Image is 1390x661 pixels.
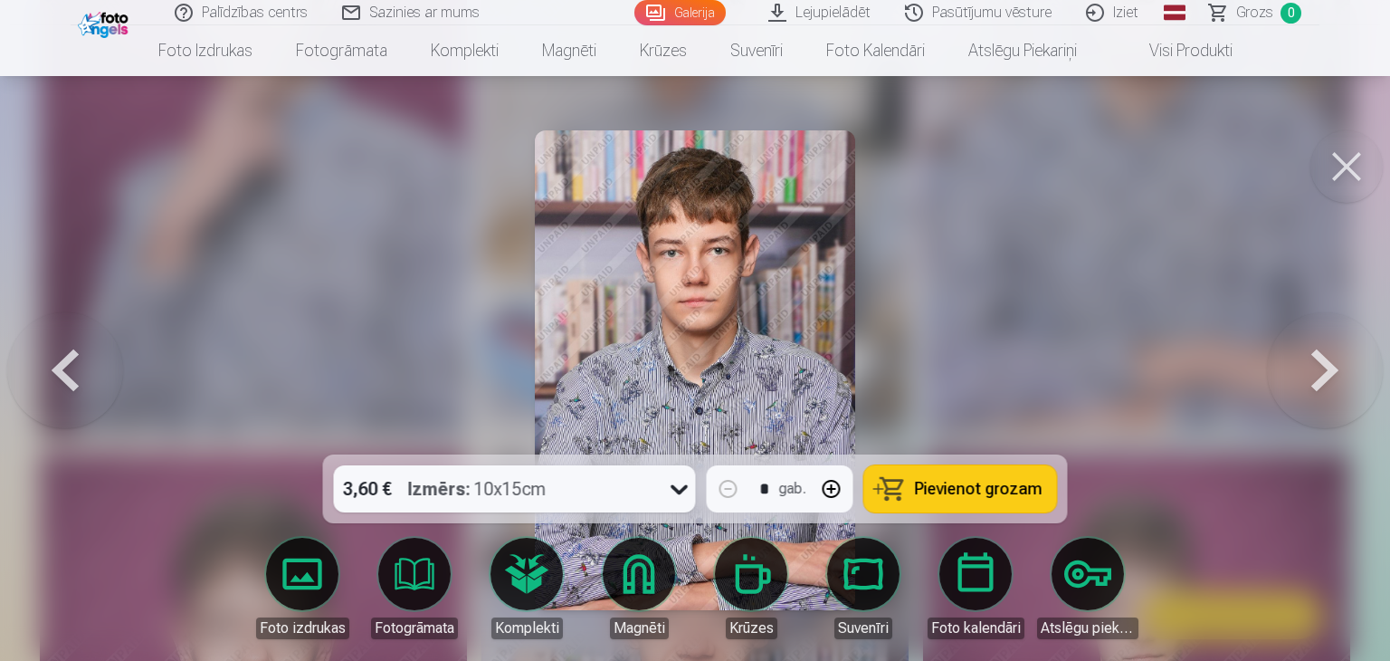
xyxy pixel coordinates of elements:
[618,25,709,76] a: Krūzes
[915,481,1042,497] span: Pievienot grozam
[274,25,409,76] a: Fotogrāmata
[864,465,1057,513] button: Pievienot grozam
[408,465,547,513] div: 10x15cm
[709,25,804,76] a: Suvenīri
[1236,2,1273,24] span: Grozs
[137,25,274,76] a: Foto izdrukas
[834,618,892,639] div: Suvenīri
[610,618,669,639] div: Magnēti
[1099,25,1254,76] a: Visi produkti
[364,538,465,639] a: Fotogrāmata
[700,538,802,639] a: Krūzes
[1037,618,1138,639] div: Atslēgu piekariņi
[1281,3,1301,24] span: 0
[408,476,471,502] strong: Izmērs :
[520,25,618,76] a: Magnēti
[928,618,1024,639] div: Foto kalendāri
[804,25,947,76] a: Foto kalendāri
[1037,538,1138,639] a: Atslēgu piekariņi
[726,618,777,639] div: Krūzes
[925,538,1026,639] a: Foto kalendāri
[779,478,806,500] div: gab.
[476,538,577,639] a: Komplekti
[256,618,349,639] div: Foto izdrukas
[409,25,520,76] a: Komplekti
[491,618,563,639] div: Komplekti
[588,538,690,639] a: Magnēti
[78,7,133,38] img: /fa1
[813,538,914,639] a: Suvenīri
[947,25,1099,76] a: Atslēgu piekariņi
[334,465,401,513] div: 3,60 €
[371,618,458,639] div: Fotogrāmata
[252,538,353,639] a: Foto izdrukas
